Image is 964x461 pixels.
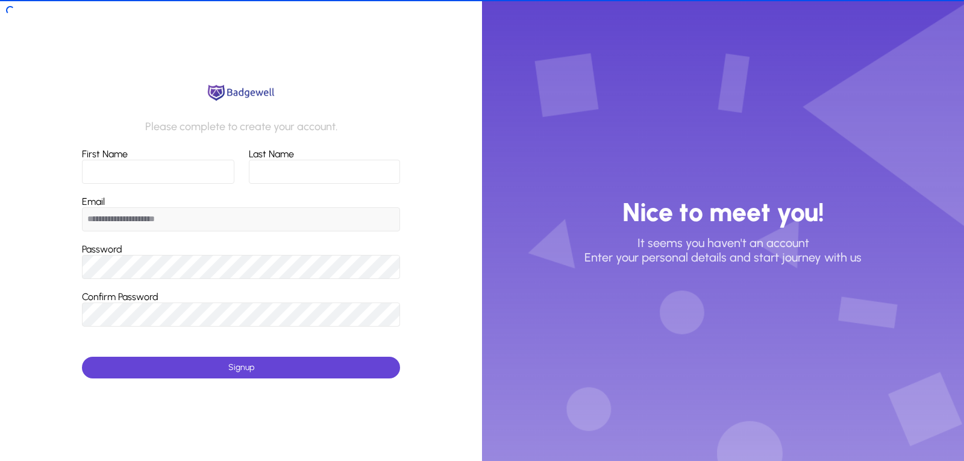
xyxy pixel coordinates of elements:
[249,148,294,160] label: Last Name
[145,119,337,135] p: Please complete to create your account.
[82,291,158,303] label: Confirm Password
[82,243,122,255] label: Password
[205,83,277,102] img: logo.png
[82,357,400,378] button: Signup
[584,250,862,265] p: Enter your personal details and start journey with us
[228,362,254,372] span: Signup
[637,236,809,250] p: It seems you haven't an account
[82,196,105,207] label: Email
[82,148,128,160] label: First Name
[622,196,824,228] h3: Nice to meet you!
